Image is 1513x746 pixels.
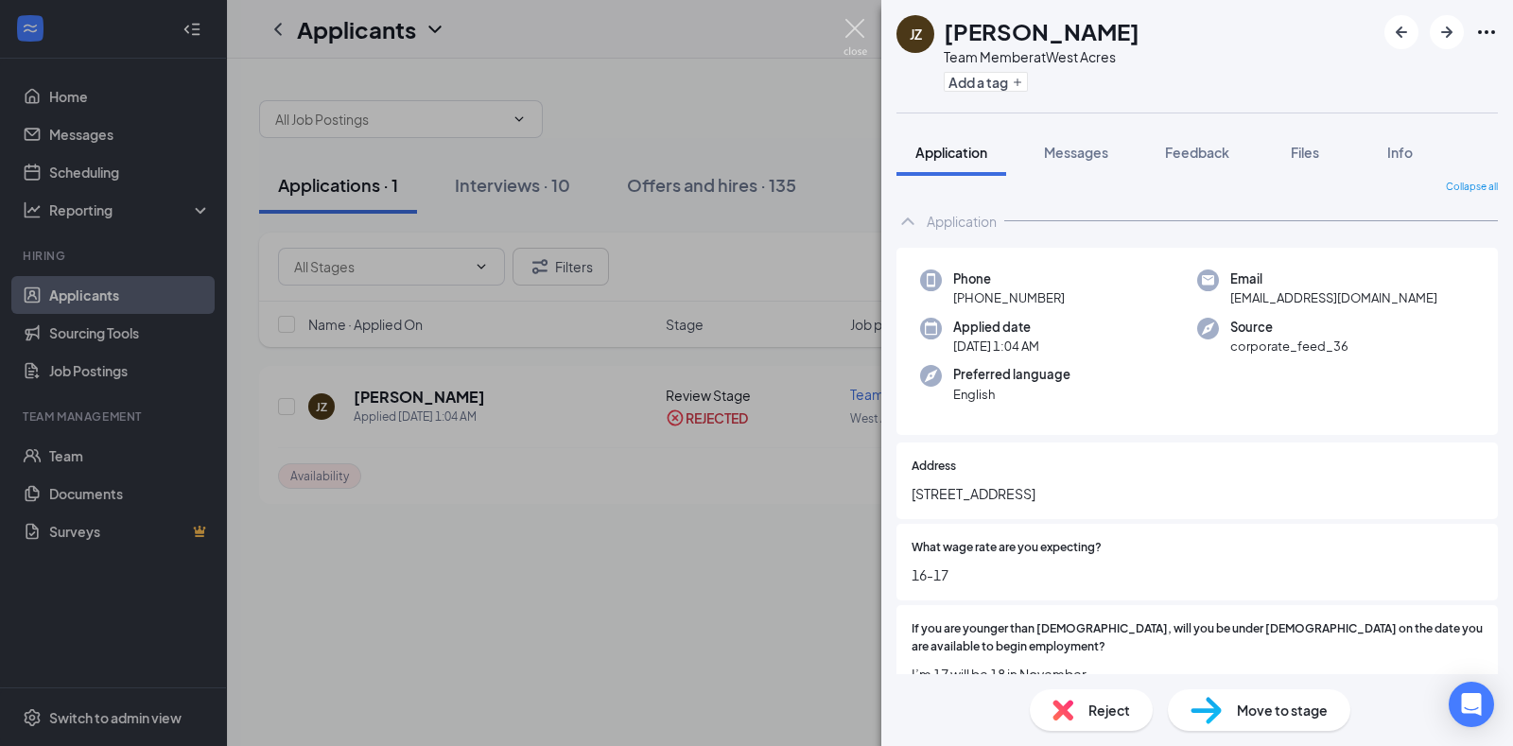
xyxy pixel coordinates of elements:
div: Open Intercom Messenger [1449,682,1494,727]
span: Files [1291,144,1319,161]
span: Preferred language [953,365,1070,384]
span: 16-17 [912,564,1483,585]
span: [EMAIL_ADDRESS][DOMAIN_NAME] [1230,288,1437,307]
h1: [PERSON_NAME] [944,15,1139,47]
span: Feedback [1165,144,1229,161]
span: What wage rate are you expecting? [912,539,1102,557]
span: I’m 17 will be 18 in November [912,664,1483,685]
span: Address [912,458,956,476]
span: Email [1230,269,1437,288]
span: [STREET_ADDRESS] [912,483,1483,504]
div: JZ [910,25,922,43]
span: Messages [1044,144,1108,161]
svg: Plus [1012,77,1023,88]
svg: ChevronUp [896,210,919,233]
svg: ArrowLeftNew [1390,21,1413,43]
span: [PHONE_NUMBER] [953,288,1065,307]
span: Move to stage [1237,700,1328,720]
div: Application [927,212,997,231]
span: corporate_feed_36 [1230,337,1348,356]
span: Applied date [953,318,1039,337]
span: English [953,385,1070,404]
span: If you are younger than [DEMOGRAPHIC_DATA], will you be under [DEMOGRAPHIC_DATA] on the date you ... [912,620,1483,656]
button: PlusAdd a tag [944,72,1028,92]
span: Info [1387,144,1413,161]
button: ArrowLeftNew [1384,15,1418,49]
span: Phone [953,269,1065,288]
div: Team Member at West Acres [944,47,1139,66]
svg: Ellipses [1475,21,1498,43]
svg: ArrowRight [1435,21,1458,43]
button: ArrowRight [1430,15,1464,49]
span: Source [1230,318,1348,337]
span: Collapse all [1446,180,1498,195]
span: Reject [1088,700,1130,720]
span: [DATE] 1:04 AM [953,337,1039,356]
span: Application [915,144,987,161]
